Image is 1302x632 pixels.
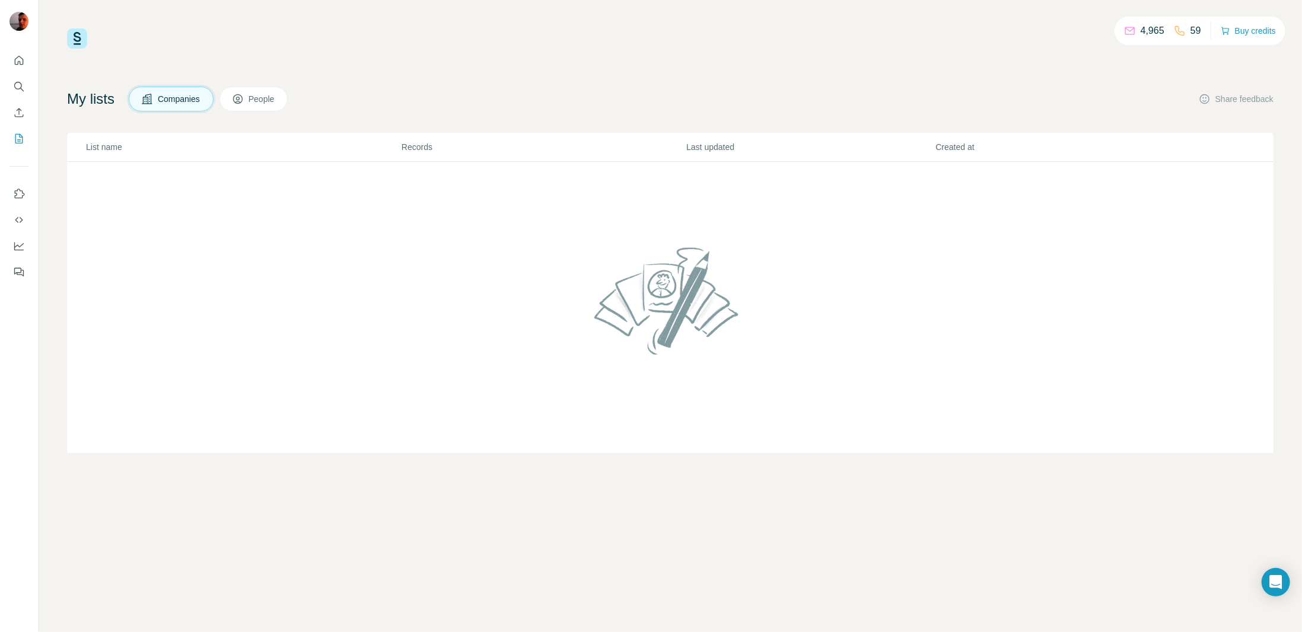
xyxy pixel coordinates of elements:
p: Created at [936,141,1184,153]
p: 4,965 [1141,24,1164,38]
button: Search [9,76,28,97]
button: Share feedback [1199,93,1274,105]
button: Dashboard [9,235,28,257]
p: Records [402,141,685,153]
button: Quick start [9,50,28,71]
button: My lists [9,128,28,149]
button: Feedback [9,261,28,283]
h4: My lists [67,90,114,108]
p: 59 [1190,24,1201,38]
button: Enrich CSV [9,102,28,123]
button: Buy credits [1221,23,1276,39]
div: Open Intercom Messenger [1262,568,1290,596]
button: Use Surfe on LinkedIn [9,183,28,205]
span: Companies [158,93,201,105]
img: Avatar [9,12,28,31]
span: People [249,93,276,105]
img: No lists found [590,237,751,364]
button: Use Surfe API [9,209,28,231]
p: Last updated [686,141,934,153]
p: List name [86,141,400,153]
img: Surfe Logo [67,28,87,49]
